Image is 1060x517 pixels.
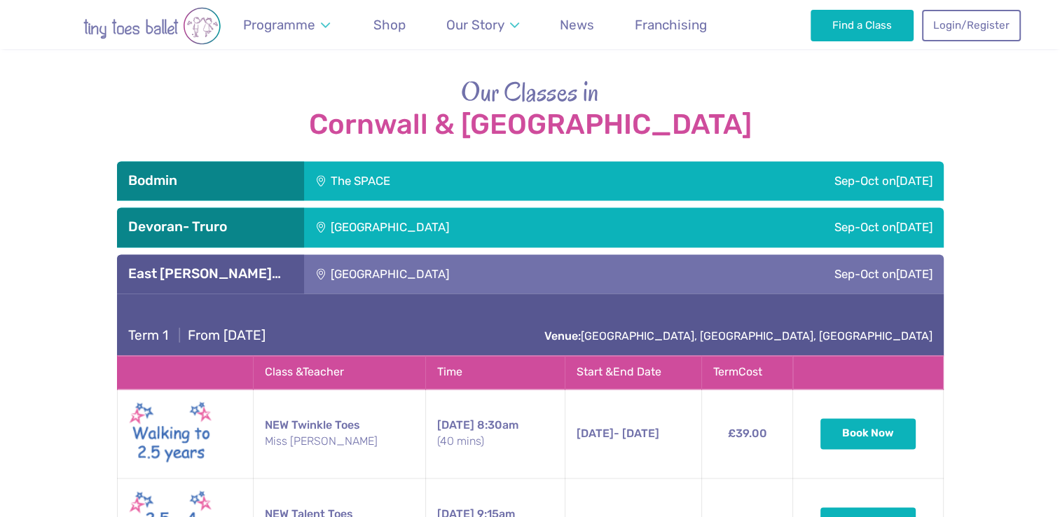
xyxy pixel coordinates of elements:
[666,254,944,294] div: Sep-Oct on
[128,219,293,235] h3: Devoran- Truro
[701,356,793,389] th: Term Cost
[628,8,714,41] a: Franchising
[129,398,213,469] img: Walking to Twinkle New (May 2025)
[237,8,337,41] a: Programme
[304,207,666,247] div: [GEOGRAPHIC_DATA]
[461,74,599,110] span: Our Classes in
[666,207,944,247] div: Sep-Oct on
[439,8,525,41] a: Our Story
[553,8,601,41] a: News
[811,10,914,41] a: Find a Class
[560,17,594,33] span: News
[265,434,414,449] small: Miss [PERSON_NAME]
[437,418,474,432] span: [DATE]
[565,356,701,389] th: Start & End Date
[635,17,707,33] span: Franchising
[591,161,944,200] div: Sep-Oct on
[304,161,591,200] div: The SPACE
[896,174,932,188] span: [DATE]
[128,172,293,189] h3: Bodmin
[896,267,932,281] span: [DATE]
[544,329,581,343] strong: Venue:
[253,356,425,389] th: Class & Teacher
[425,356,565,389] th: Time
[253,389,425,478] td: NEW Twinkle Toes
[896,220,932,234] span: [DATE]
[425,389,565,478] td: 8:30am
[701,389,793,478] td: £39.00
[544,329,932,343] a: Venue:[GEOGRAPHIC_DATA], [GEOGRAPHIC_DATA], [GEOGRAPHIC_DATA]
[128,327,168,343] span: Term 1
[40,7,264,45] img: tiny toes ballet
[367,8,413,41] a: Shop
[117,109,944,140] strong: Cornwall & [GEOGRAPHIC_DATA]
[437,434,553,449] small: (40 mins)
[128,327,266,344] h4: From [DATE]
[820,418,916,449] button: Book Now
[373,17,406,33] span: Shop
[304,254,666,294] div: [GEOGRAPHIC_DATA]
[577,427,614,440] span: [DATE]
[128,266,293,282] h3: East [PERSON_NAME]…
[577,427,659,440] span: - [DATE]
[446,17,504,33] span: Our Story
[243,17,315,33] span: Programme
[172,327,188,343] span: |
[922,10,1020,41] a: Login/Register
